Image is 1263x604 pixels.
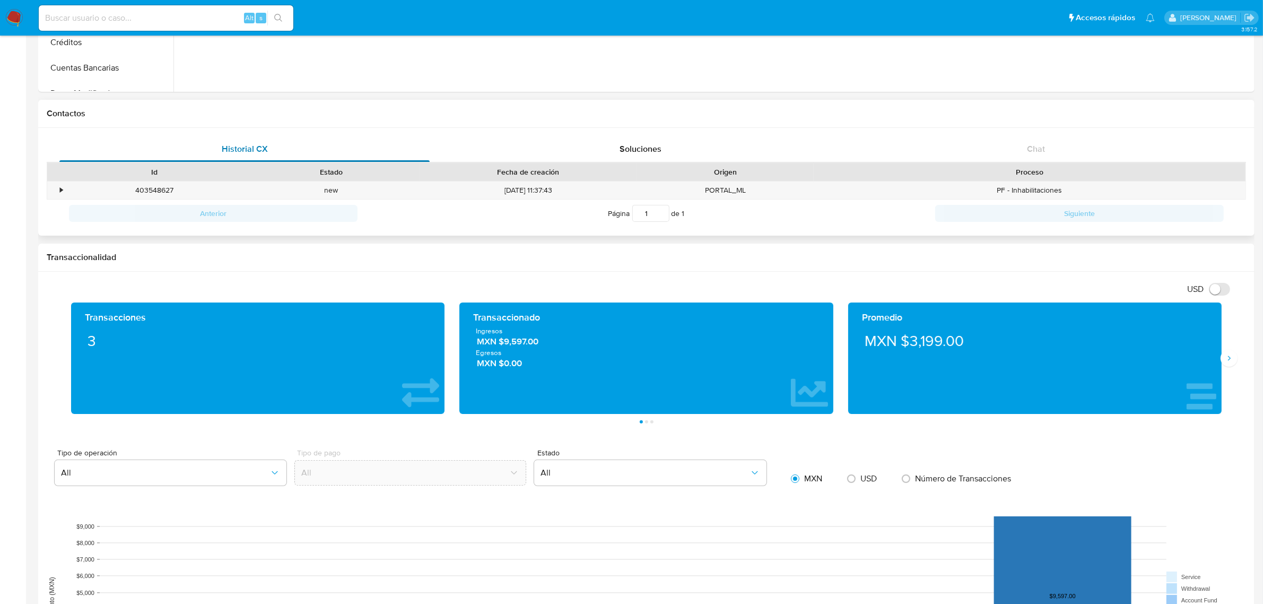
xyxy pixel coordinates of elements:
button: Siguiente [935,205,1224,222]
span: 1 [682,208,685,219]
div: 403548627 [66,182,242,199]
input: Buscar usuario o caso... [39,11,293,25]
span: Accesos rápidos [1076,12,1135,23]
div: Origen [644,167,806,177]
span: s [259,13,263,23]
span: Página de [608,205,685,222]
h1: Transaccionalidad [47,252,1246,263]
div: [DATE] 11:37:43 [420,182,637,199]
button: Datos Modificados [41,81,173,106]
span: Soluciones [620,143,661,155]
a: Notificaciones [1146,13,1155,22]
div: PF - Inhabilitaciones [814,182,1245,199]
button: Anterior [69,205,358,222]
div: new [242,182,419,199]
span: Alt [245,13,254,23]
div: Id [73,167,235,177]
span: Chat [1027,143,1045,155]
button: Créditos [41,30,173,55]
button: search-icon [267,11,289,25]
a: Salir [1244,12,1255,23]
div: Fecha de creación [427,167,630,177]
p: daniela.lagunesrodriguez@mercadolibre.com.mx [1180,13,1240,23]
div: Proceso [821,167,1238,177]
h1: Contactos [47,108,1246,119]
span: Historial CX [222,143,268,155]
span: 3.157.2 [1241,25,1258,33]
div: PORTAL_ML [637,182,814,199]
div: • [60,185,63,195]
div: Estado [250,167,412,177]
button: Cuentas Bancarias [41,55,173,81]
